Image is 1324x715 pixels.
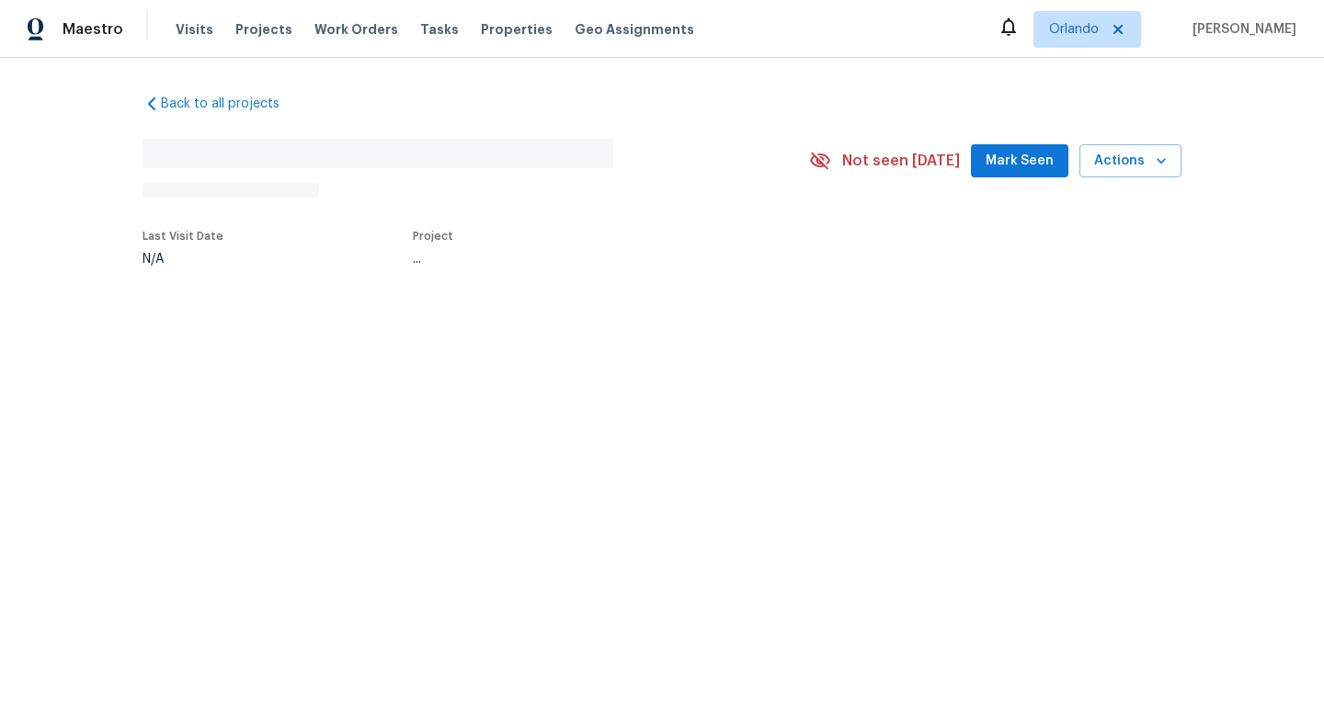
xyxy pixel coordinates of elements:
[481,20,553,39] span: Properties
[413,231,453,242] span: Project
[176,20,213,39] span: Visits
[1079,144,1181,178] button: Actions
[1049,20,1099,39] span: Orlando
[575,20,694,39] span: Geo Assignments
[314,20,398,39] span: Work Orders
[842,152,960,170] span: Not seen [DATE]
[143,95,319,113] a: Back to all projects
[63,20,123,39] span: Maestro
[971,144,1068,178] button: Mark Seen
[143,231,223,242] span: Last Visit Date
[1185,20,1296,39] span: [PERSON_NAME]
[420,23,459,36] span: Tasks
[986,150,1054,173] span: Mark Seen
[413,253,766,266] div: ...
[235,20,292,39] span: Projects
[143,253,223,266] div: N/A
[1094,150,1167,173] span: Actions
